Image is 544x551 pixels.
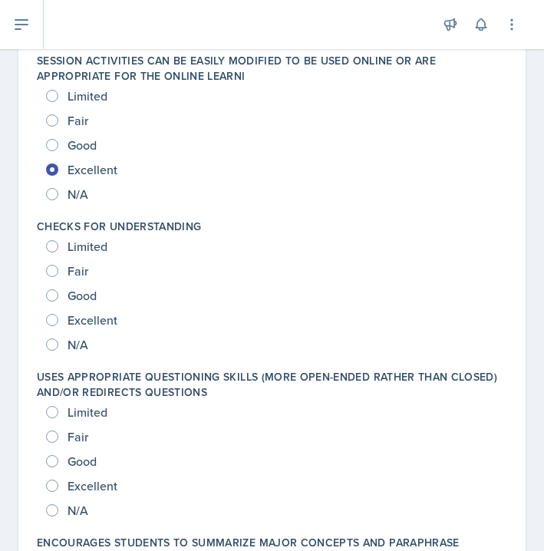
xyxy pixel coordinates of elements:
span: N/A [68,503,88,518]
span: Fair [68,113,88,128]
span: Limited [68,404,107,420]
label: Uses appropriate questioning skills (more open-ended rather than closed) and/or redirects questions [37,369,507,400]
span: Good [68,137,97,153]
span: Good [68,288,97,303]
span: Excellent [68,162,117,177]
span: Good [68,454,97,469]
span: Fair [68,263,88,279]
span: Limited [68,239,107,254]
span: N/A [68,186,88,202]
span: Fair [68,429,88,444]
span: Excellent [68,478,117,493]
span: N/A [68,337,88,352]
label: Encourages students to summarize major concepts and paraphrase [37,535,460,550]
label: Checks for understanding [37,219,201,234]
label: Session activities can be easily modified to be used online OR are appropriate for the online learni [37,53,507,84]
span: Limited [68,88,107,104]
span: Excellent [68,312,117,328]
